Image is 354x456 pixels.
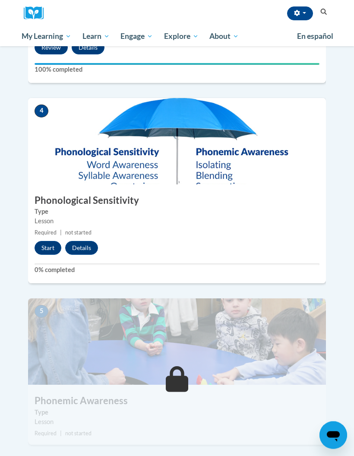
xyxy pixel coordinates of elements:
[28,98,326,185] img: Course Image
[164,31,199,41] span: Explore
[24,6,50,20] a: Cox Campus
[65,431,92,437] span: not started
[35,41,68,55] button: Review
[291,27,339,45] a: En español
[28,299,326,385] img: Course Image
[60,230,62,236] span: |
[35,266,319,275] label: 0% completed
[77,26,115,46] a: Learn
[24,6,50,20] img: Logo brand
[35,207,319,217] label: Type
[15,26,339,46] div: Main menu
[16,26,77,46] a: My Learning
[35,241,61,255] button: Start
[287,6,313,20] button: Account Settings
[65,241,98,255] button: Details
[72,41,104,55] button: Details
[35,305,48,318] span: 5
[35,431,57,437] span: Required
[115,26,158,46] a: Engage
[35,65,319,75] label: 100% completed
[35,217,319,226] div: Lesson
[319,421,347,449] iframe: Button to launch messaging window
[28,395,326,408] h3: Phonemic Awareness
[60,431,62,437] span: |
[22,31,71,41] span: My Learning
[297,32,333,41] span: En español
[209,31,239,41] span: About
[65,230,92,236] span: not started
[28,194,326,208] h3: Phonological Sensitivity
[158,26,204,46] a: Explore
[35,230,57,236] span: Required
[317,7,330,17] button: Search
[35,63,319,65] div: Your progress
[204,26,245,46] a: About
[82,31,110,41] span: Learn
[35,105,48,118] span: 4
[35,418,319,427] div: Lesson
[35,408,319,418] label: Type
[120,31,153,41] span: Engage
